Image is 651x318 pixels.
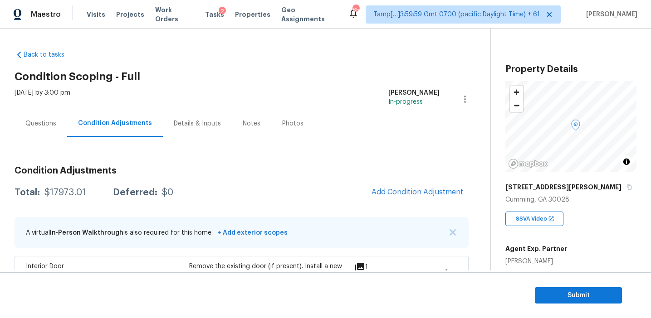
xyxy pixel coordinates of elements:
[155,5,194,24] span: Work Orders
[50,230,123,236] span: In-Person Walkthrough
[510,99,523,112] button: Zoom out
[450,229,456,236] img: X Button Icon
[15,50,102,59] a: Back to tasks
[281,5,337,24] span: Geo Assignments
[282,119,303,128] div: Photos
[189,262,352,316] div: Remove the existing door (if present). Install a new pre-hung 2-4 6 panel interior door. Ensure t...
[505,81,646,172] canvas: Map
[15,72,490,81] h2: Condition Scoping - Full
[624,157,629,167] span: Toggle attribution
[505,257,567,266] div: [PERSON_NAME]
[219,7,226,16] div: 2
[548,216,554,222] img: Open In New Icon
[113,188,157,197] div: Deferred:
[373,10,540,19] span: Tamp[…]3:59:59 Gmt 0700 (pacific Daylight Time) + 61
[78,119,152,128] div: Condition Adjustments
[15,166,469,175] h3: Condition Adjustments
[448,228,457,237] button: X Button Icon
[354,262,397,273] div: 1
[15,88,70,110] div: [DATE] by 3:00 pm
[174,119,221,128] div: Details & Inputs
[87,10,105,19] span: Visits
[372,188,463,196] span: Add Condition Adjustment
[535,287,622,304] button: Submit
[505,212,563,226] div: SSVA Video
[505,195,636,204] div: Cumming, GA 30028
[26,228,288,237] p: A virtual is also required for this home.
[510,86,523,99] button: Zoom in
[625,183,633,191] button: Copy Address
[215,230,288,236] span: + Add exterior scopes
[508,159,548,169] a: Mapbox homepage
[116,10,144,19] span: Projects
[162,188,173,197] div: $0
[15,188,40,197] div: Total:
[571,120,580,134] div: Map marker
[621,156,632,167] button: Toggle attribution
[505,183,622,192] h5: [STREET_ADDRESS][PERSON_NAME]
[352,5,359,14] div: 855
[388,99,423,105] span: In-progress
[44,188,86,197] div: $17973.01
[516,214,551,223] span: SSVA Video
[235,10,270,19] span: Properties
[31,10,61,19] span: Maestro
[205,11,224,18] span: Tasks
[26,263,64,270] span: Interior Door
[25,119,56,128] div: Questions
[243,119,260,128] div: Notes
[366,183,469,202] button: Add Condition Adjustment
[582,10,637,19] span: [PERSON_NAME]
[505,244,567,253] h5: Agent Exp. Partner
[388,88,440,97] div: [PERSON_NAME]
[542,290,615,301] span: Submit
[505,65,636,74] h3: Property Details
